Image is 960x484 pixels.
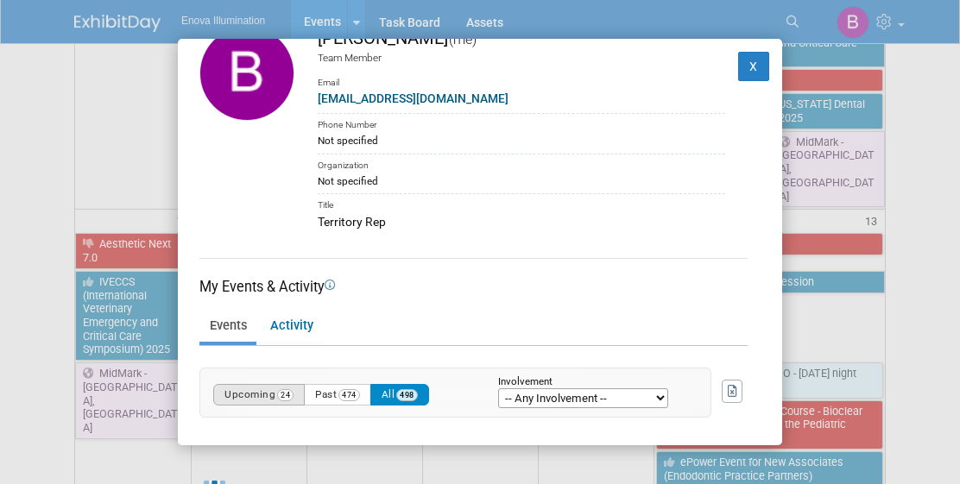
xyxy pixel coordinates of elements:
button: Past474 [304,384,371,405]
div: Not specified [318,133,725,148]
a: Events [199,311,256,342]
img: Bailey Green [199,26,294,121]
span: 24 [277,389,294,401]
span: (me) [448,31,477,47]
button: Upcoming24 [213,384,305,405]
button: All498 [370,384,429,405]
div: Organization [318,154,725,173]
span: 498 [396,389,418,401]
a: Activity [260,311,323,342]
div: Title [318,193,725,213]
div: Not specified [318,173,725,189]
div: Involvement [498,377,685,388]
button: X [738,52,769,81]
a: [EMAIL_ADDRESS][DOMAIN_NAME] [318,91,508,105]
div: My Events & Activity [199,277,748,297]
div: Team Member [318,51,725,66]
span: 474 [338,389,360,401]
div: Email [318,65,725,90]
div: [PERSON_NAME] [318,26,725,51]
div: Territory Rep [318,213,725,231]
div: Phone Number [318,113,725,133]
